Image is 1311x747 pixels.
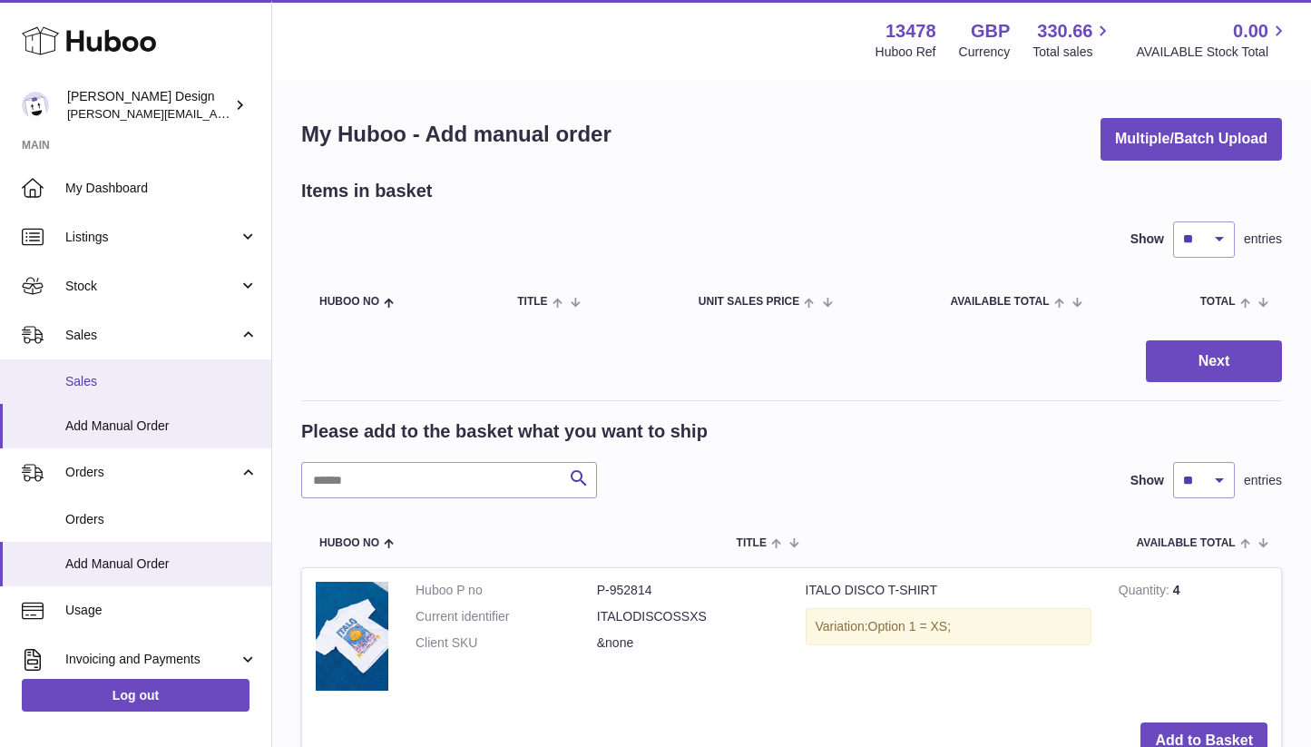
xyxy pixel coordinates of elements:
span: Unit Sales Price [699,296,799,308]
img: ITALO DISCO T-SHIRT [316,582,388,691]
a: Log out [22,679,249,712]
span: Invoicing and Payments [65,651,239,668]
span: Sales [65,373,258,390]
span: Stock [65,278,239,295]
div: Variation: [806,608,1091,645]
button: Multiple/Batch Upload [1101,118,1282,161]
h2: Please add to the basket what you want to ship [301,419,708,444]
span: AVAILABLE Stock Total [1136,44,1289,61]
dd: &none [597,634,778,652]
span: Sales [65,327,239,344]
span: Add Manual Order [65,555,258,573]
strong: 13478 [885,19,936,44]
label: Show [1130,472,1164,489]
div: Huboo Ref [876,44,936,61]
span: entries [1244,472,1282,489]
span: Add Manual Order [65,418,258,435]
dt: Client SKU [416,634,597,652]
td: 4 [1105,568,1281,709]
strong: GBP [971,19,1010,44]
span: 330.66 [1037,19,1092,44]
span: Orders [65,464,239,481]
span: Title [517,296,547,308]
button: Next [1146,340,1282,383]
span: [PERSON_NAME][EMAIL_ADDRESS][PERSON_NAME][DOMAIN_NAME] [67,106,461,121]
span: AVAILABLE Total [950,296,1049,308]
label: Show [1130,231,1164,248]
span: Total sales [1032,44,1113,61]
img: madeleine.mcindoe@gmail.com [22,92,49,119]
span: Option 1 = XS; [868,619,951,634]
td: ITALO DISCO T-SHIRT [792,568,1105,709]
strong: Quantity [1119,583,1173,602]
span: Total [1200,296,1236,308]
dt: Current identifier [416,608,597,625]
dd: P-952814 [597,582,778,599]
dd: ITALODISCOSSXS [597,608,778,625]
h2: Items in basket [301,179,433,203]
div: Currency [959,44,1011,61]
dt: Huboo P no [416,582,597,599]
span: Title [737,537,767,549]
span: Orders [65,511,258,528]
div: [PERSON_NAME] Design [67,88,230,123]
a: 330.66 Total sales [1032,19,1113,61]
span: Listings [65,229,239,246]
h1: My Huboo - Add manual order [301,120,611,149]
span: AVAILABLE Total [1137,537,1236,549]
span: My Dashboard [65,180,258,197]
span: Huboo no [319,296,379,308]
span: Usage [65,602,258,619]
span: Huboo no [319,537,379,549]
span: entries [1244,231,1282,248]
a: 0.00 AVAILABLE Stock Total [1136,19,1289,61]
span: 0.00 [1233,19,1268,44]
